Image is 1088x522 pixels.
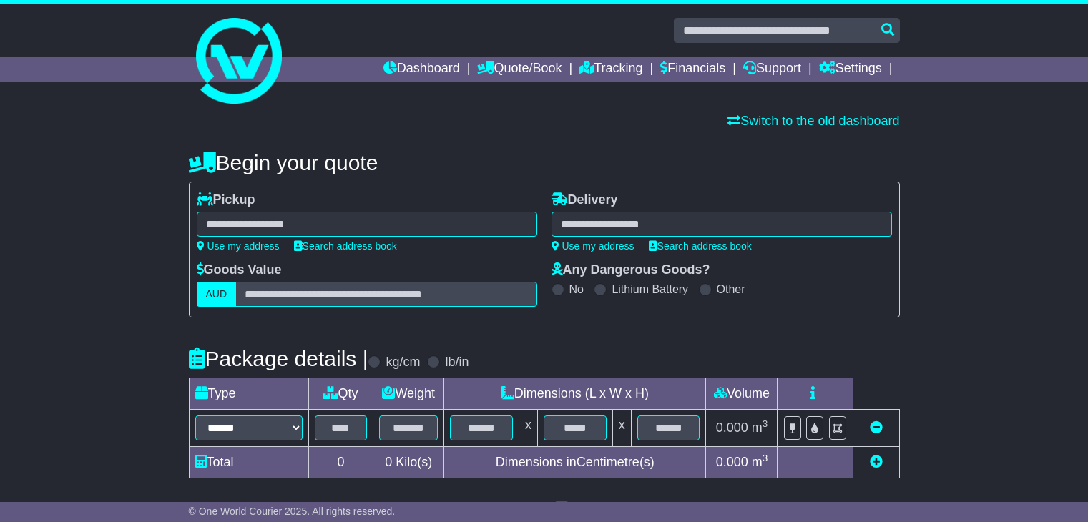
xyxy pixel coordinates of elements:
[189,347,368,370] h4: Package details |
[743,57,801,82] a: Support
[552,262,710,278] label: Any Dangerous Goods?
[383,57,460,82] a: Dashboard
[552,192,618,208] label: Delivery
[752,455,768,469] span: m
[763,418,768,429] sup: 3
[444,378,706,410] td: Dimensions (L x W x H)
[386,355,420,370] label: kg/cm
[197,262,282,278] label: Goods Value
[197,192,255,208] label: Pickup
[308,378,373,410] td: Qty
[308,447,373,478] td: 0
[189,151,900,174] h4: Begin your quote
[763,453,768,463] sup: 3
[752,420,768,435] span: m
[444,447,706,478] td: Dimensions in Centimetre(s)
[445,355,469,370] label: lb/in
[519,410,537,447] td: x
[870,420,883,435] a: Remove this item
[477,57,562,82] a: Quote/Book
[717,282,745,296] label: Other
[569,282,584,296] label: No
[716,455,748,469] span: 0.000
[579,57,642,82] a: Tracking
[197,240,280,252] a: Use my address
[385,455,392,469] span: 0
[727,114,899,128] a: Switch to the old dashboard
[612,410,631,447] td: x
[373,447,444,478] td: Kilo(s)
[660,57,725,82] a: Financials
[716,420,748,435] span: 0.000
[373,378,444,410] td: Weight
[612,282,688,296] label: Lithium Battery
[552,240,634,252] a: Use my address
[870,455,883,469] a: Add new item
[189,506,396,517] span: © One World Courier 2025. All rights reserved.
[819,57,882,82] a: Settings
[189,447,308,478] td: Total
[197,282,237,307] label: AUD
[189,378,308,410] td: Type
[649,240,752,252] a: Search address book
[706,378,778,410] td: Volume
[294,240,397,252] a: Search address book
